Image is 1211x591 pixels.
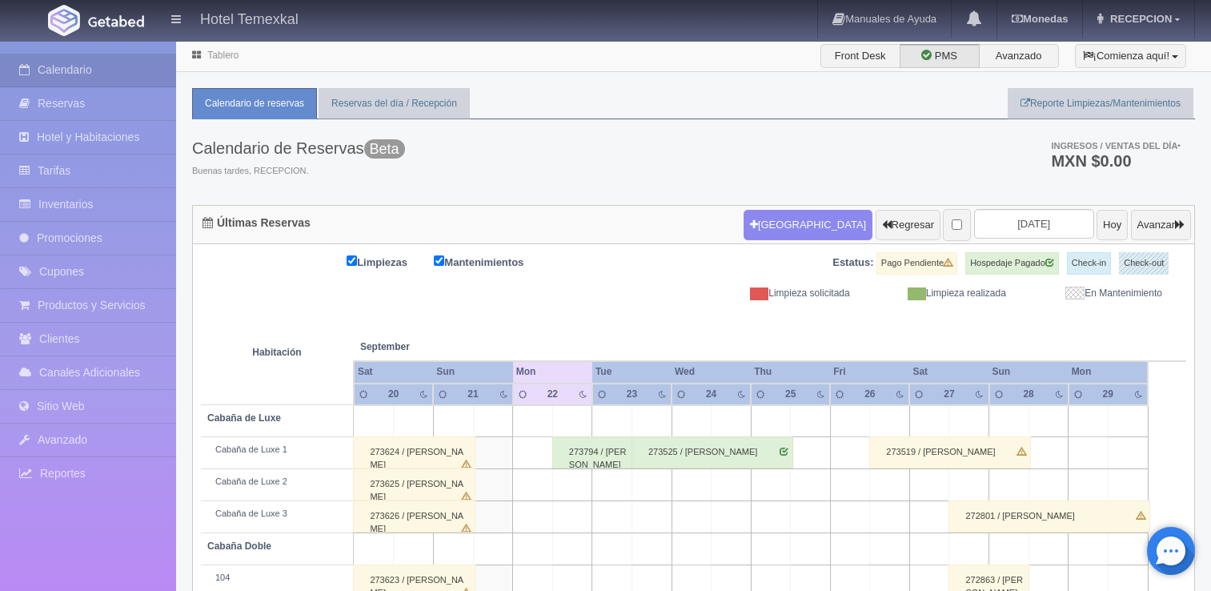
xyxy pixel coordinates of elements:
th: Sun [433,361,512,383]
div: Cabaña de Luxe 2 [207,476,347,488]
th: Fri [830,361,909,383]
span: Beta [364,139,405,159]
div: 273525 / [PERSON_NAME] [632,436,793,468]
label: Check-in [1067,252,1111,275]
h3: MXN $0.00 [1051,153,1181,169]
div: 272801 / [PERSON_NAME] [948,501,1150,533]
h4: Últimas Reservas [203,217,311,229]
b: Monedas [1012,13,1068,25]
div: 273626 / [PERSON_NAME] [353,501,475,533]
label: Limpiezas [347,252,431,271]
label: Estatus: [832,255,873,271]
button: [GEOGRAPHIC_DATA] [744,210,872,240]
span: September [360,340,507,354]
b: Cabaña de Luxe [207,412,281,424]
a: Reporte Limpiezas/Mantenimientos [1008,88,1193,119]
label: Hospedaje Pagado [965,252,1059,275]
div: 273519 / [PERSON_NAME] [869,436,1031,468]
div: 29 [1096,388,1120,401]
div: Cabaña de Luxe 1 [207,444,347,456]
h3: Calendario de Reservas [192,139,405,157]
th: Mon [513,361,592,383]
div: 28 [1017,388,1041,401]
th: Tue [592,361,672,383]
a: Reservas del día / Recepción [319,88,470,119]
th: Sun [989,361,1069,383]
label: Pago Pendiente [876,252,957,275]
h4: Hotel Temexkal [200,8,299,28]
span: Buenas tardes, RECEPCION. [192,165,405,178]
label: PMS [900,44,980,68]
label: Avanzado [979,44,1059,68]
label: Front Desk [820,44,900,68]
label: Mantenimientos [434,252,547,271]
div: 273625 / [PERSON_NAME] [353,468,475,501]
b: Cabaña Doble [207,541,271,552]
div: 22 [540,388,564,401]
span: RECEPCION [1106,13,1172,25]
a: Calendario de reservas [192,88,317,119]
button: Regresar [876,210,940,240]
div: 27 [937,388,961,401]
strong: Habitación [252,347,301,358]
div: 273624 / [PERSON_NAME] [353,436,475,468]
label: Check-out [1119,252,1169,275]
div: 20 [382,388,406,401]
div: 24 [700,388,724,401]
a: Tablero [207,50,239,61]
img: Getabed [88,15,144,27]
div: 23 [620,388,644,401]
div: Limpieza realizada [862,287,1018,300]
input: Mantenimientos [434,255,444,266]
span: Ingresos / Ventas del día [1051,141,1181,151]
div: 26 [858,388,882,401]
div: Cabaña de Luxe 3 [207,508,347,521]
th: Mon [1069,361,1148,383]
th: Wed [672,361,751,383]
button: Hoy [1097,210,1128,240]
div: 25 [779,388,803,401]
div: 21 [461,388,485,401]
div: En Mantenimiento [1018,287,1174,300]
div: 273794 / [PERSON_NAME] [PERSON_NAME] [552,436,633,468]
div: Limpieza solicitada [706,287,862,300]
th: Sat [354,361,433,383]
th: Thu [751,361,830,383]
button: Avanzar [1131,210,1191,240]
th: Sat [909,361,988,383]
div: 104 [207,572,347,585]
button: ¡Comienza aquí! [1075,44,1186,68]
img: Getabed [48,5,80,36]
input: Limpiezas [347,255,357,266]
